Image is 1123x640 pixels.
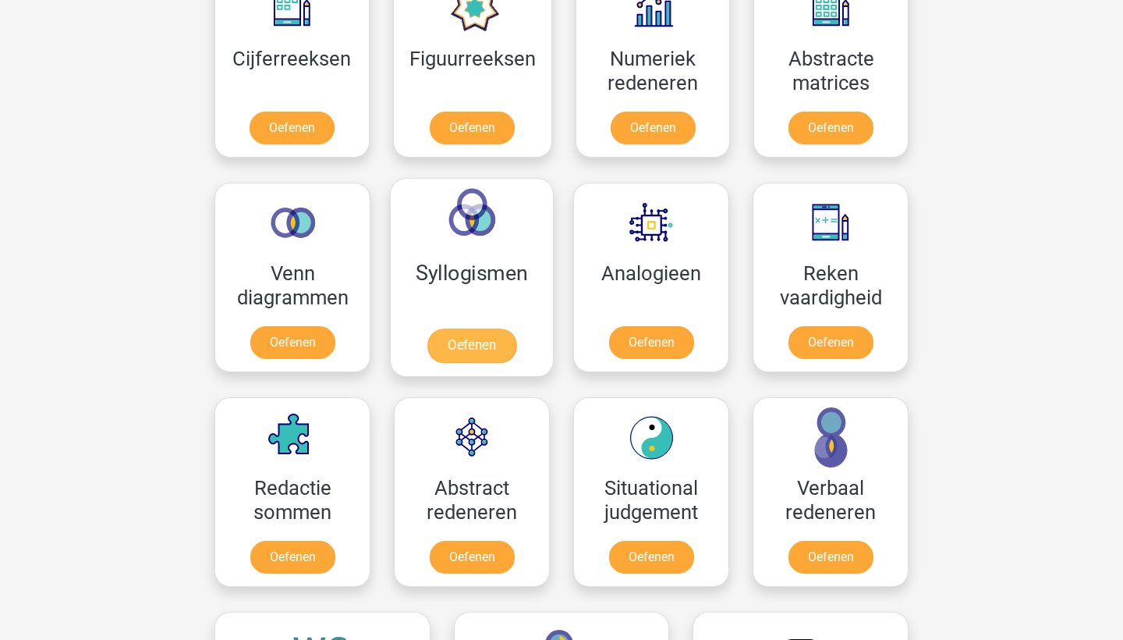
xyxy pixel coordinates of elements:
[430,541,515,574] a: Oefenen
[250,326,335,359] a: Oefenen
[611,112,696,144] a: Oefenen
[788,326,873,359] a: Oefenen
[609,541,694,574] a: Oefenen
[427,329,516,363] a: Oefenen
[609,326,694,359] a: Oefenen
[250,541,335,574] a: Oefenen
[788,112,873,144] a: Oefenen
[250,112,335,144] a: Oefenen
[430,112,515,144] a: Oefenen
[788,541,873,574] a: Oefenen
